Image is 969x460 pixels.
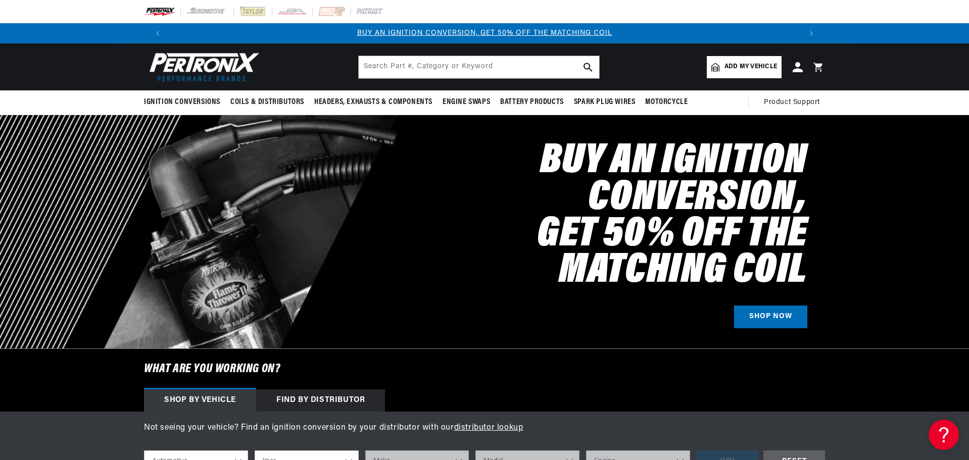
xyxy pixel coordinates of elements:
[577,56,599,78] button: search button
[645,97,688,108] span: Motorcycle
[230,97,304,108] span: Coils & Distributors
[144,389,256,412] div: Shop by vehicle
[144,49,260,84] img: Pertronix
[569,90,641,114] summary: Spark Plug Wires
[144,422,825,435] p: Not seeing your vehicle? Find an ignition conversion by your distributor with our
[168,28,801,39] div: 1 of 3
[495,90,569,114] summary: Battery Products
[119,23,850,43] slideshow-component: Translation missing: en.sections.announcements.announcement_bar
[148,23,168,43] button: Translation missing: en.sections.announcements.previous_announcement
[309,90,438,114] summary: Headers, Exhausts & Components
[314,97,432,108] span: Headers, Exhausts & Components
[119,349,850,389] h6: What are you working on?
[801,23,821,43] button: Translation missing: en.sections.announcements.next_announcement
[640,90,693,114] summary: Motorcycle
[168,28,801,39] div: Announcement
[144,90,225,114] summary: Ignition Conversions
[734,305,807,328] a: SHOP NOW
[500,97,564,108] span: Battery Products
[375,143,807,289] h2: Buy an Ignition Conversion, Get 50% off the Matching Coil
[764,97,820,108] span: Product Support
[574,97,636,108] span: Spark Plug Wires
[724,62,777,72] span: Add my vehicle
[357,29,612,37] a: BUY AN IGNITION CONVERSION, GET 50% OFF THE MATCHING COIL
[707,56,782,78] a: Add my vehicle
[438,90,495,114] summary: Engine Swaps
[225,90,309,114] summary: Coils & Distributors
[443,97,490,108] span: Engine Swaps
[256,389,385,412] div: Find by Distributor
[764,90,825,115] summary: Product Support
[454,424,523,432] a: distributor lookup
[359,56,599,78] input: Search Part #, Category or Keyword
[144,97,220,108] span: Ignition Conversions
